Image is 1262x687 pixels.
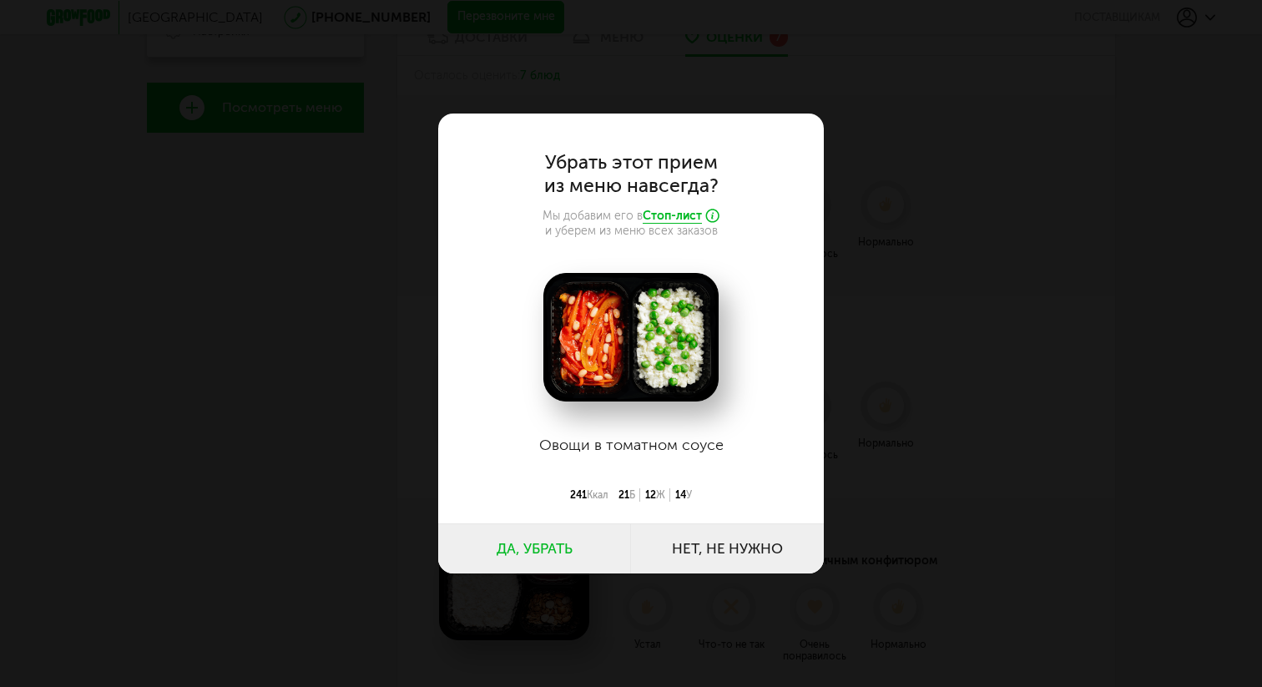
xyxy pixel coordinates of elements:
[643,209,702,224] span: Стоп-лист
[587,489,608,501] span: Ккал
[670,488,697,502] div: 14
[480,209,783,238] p: Мы добавим его в и уберем из меню всех заказов
[613,488,640,502] div: 21
[480,150,783,197] h3: Убрать этот прием из меню навсегда?
[480,418,783,472] h4: Овощи в томатном соусе
[438,523,631,573] button: Да, убрать
[656,489,665,501] span: Ж
[565,488,613,502] div: 241
[640,488,670,502] div: 12
[631,523,824,573] button: Нет, не нужно
[686,489,692,501] span: У
[629,489,635,501] span: Б
[543,273,719,402] img: big_mOe8z449M5M7lfOZ.png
